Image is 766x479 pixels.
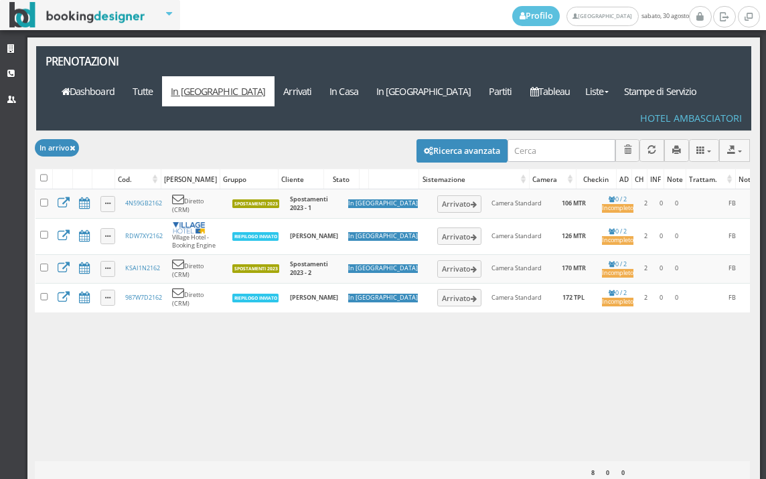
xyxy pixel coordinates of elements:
b: [PERSON_NAME] [290,231,338,240]
td: 2 [638,218,654,254]
a: RIEPILOGO INVIATO [231,231,280,240]
b: 170 MTR [562,264,586,272]
td: FB [707,284,757,312]
td: 0 [654,189,668,218]
button: In arrivo [35,139,79,156]
div: In [GEOGRAPHIC_DATA] [348,294,418,302]
a: Stampe di Servizio [615,76,706,106]
div: Checkin [577,170,616,189]
td: Camera Standard [486,189,550,218]
a: In [GEOGRAPHIC_DATA] [367,76,479,106]
div: In [GEOGRAPHIC_DATA] [348,264,418,273]
b: SPOSTAMENTI 2023 [234,201,278,207]
a: [GEOGRAPHIC_DATA] [566,7,638,26]
div: AD [617,170,631,189]
div: Incompleto [602,204,633,213]
div: CH [632,170,647,189]
button: Arrivato [437,260,482,278]
td: Camera Standard [486,218,550,254]
a: Prenotazioni [36,46,175,76]
b: 0 [621,468,625,477]
b: 0 [606,468,609,477]
img: c1bf4543417a11ec8a5106403f595ea8.png [172,222,206,233]
td: 0 [668,189,685,218]
span: sabato, 30 agosto [512,6,689,26]
div: Sistemazione [419,170,529,189]
a: 4N59GB2162 [125,199,162,207]
td: Village Hotel - Booking Engine [167,218,226,254]
button: Ricerca avanzata [416,139,508,162]
td: Diretto (CRM) [167,284,226,312]
div: In [GEOGRAPHIC_DATA] [348,199,418,208]
a: Liste [579,76,615,106]
td: Diretto (CRM) [167,189,226,218]
input: Cerca [508,139,615,161]
div: Camera [530,170,575,189]
a: In [GEOGRAPHIC_DATA] [162,76,275,106]
button: Aggiorna [639,139,664,161]
b: RIEPILOGO INVIATO [234,295,277,301]
div: Notti [736,170,758,189]
td: 2 [638,284,654,312]
b: 126 MTR [562,231,586,240]
div: Gruppo [220,170,277,189]
a: 0 / 2Incompleto [602,260,633,278]
td: 2 [638,254,654,283]
a: KSAI1N2162 [125,264,160,272]
div: Incompleto [602,236,633,245]
td: FB [707,218,757,254]
b: Spostamenti 2023 - 2 [290,260,328,277]
a: 987W7D2162 [125,293,162,302]
b: 8 [591,468,595,477]
td: 0 [654,284,668,312]
td: 0 [668,218,685,254]
td: 0 [668,254,685,283]
a: RIEPILOGO INVIATO [231,293,280,302]
a: In Casa [321,76,368,106]
b: RIEPILOGO INVIATO [234,233,277,239]
td: 0 [654,218,668,254]
td: 0 [668,284,685,312]
div: Incompleto [602,269,633,278]
a: Profilo [512,6,560,26]
a: Arrivati [275,76,321,106]
div: Cod. [115,170,161,189]
td: Diretto (CRM) [167,254,226,283]
a: Tableau [521,76,579,106]
button: Export [719,139,750,161]
div: INF [647,170,664,189]
a: 0 / 2Incompleto [602,227,633,245]
button: Arrivato [437,195,482,213]
div: Note [664,170,686,189]
div: Cliente [279,170,323,189]
div: Trattam. [686,170,735,189]
button: Arrivato [437,289,482,306]
button: Arrivato [437,227,482,245]
img: BookingDesigner.com [9,2,145,28]
b: SPOSTAMENTI 2023 [234,266,278,272]
a: 0 / 2Incompleto [602,288,633,306]
h4: Hotel Ambasciatori [640,112,742,124]
a: RDW7XY2162 [125,231,163,240]
div: Stato [324,170,359,189]
b: 106 MTR [562,199,586,207]
td: 2 [638,189,654,218]
a: 0 / 2Incompleto [602,195,633,213]
div: In [GEOGRAPHIC_DATA] [348,232,418,241]
div: [PERSON_NAME] [161,170,220,189]
td: FB [707,254,757,283]
td: 0 [654,254,668,283]
td: Camera Standard [486,254,550,283]
td: Camera Standard [486,284,550,312]
a: Tutte [123,76,162,106]
a: Dashboard [52,76,123,106]
a: SPOSTAMENTI 2023 [231,264,281,272]
b: Spostamenti 2023 - 1 [290,195,328,212]
div: Incompleto [602,298,633,306]
b: 172 TPL [562,293,585,302]
td: FB [707,189,757,218]
b: [PERSON_NAME] [290,293,338,302]
a: SPOSTAMENTI 2023 [231,199,281,207]
a: Partiti [479,76,521,106]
